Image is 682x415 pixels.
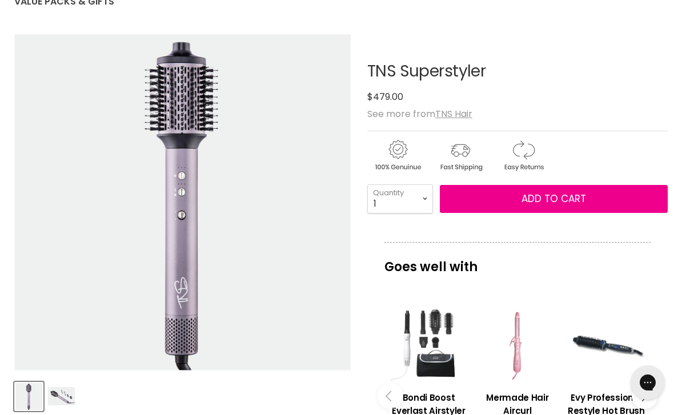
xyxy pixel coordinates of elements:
iframe: Gorgias live chat messenger [625,361,671,404]
h1: TNS Superstyler [367,63,668,80]
a: TNS Hair [435,107,472,120]
button: TNS Superstyler [14,382,43,411]
span: See more from [367,107,472,120]
img: TNS Superstyler [15,383,42,410]
p: Goes well with [384,242,651,280]
span: Add to cart [521,192,586,206]
button: Add to cart [440,185,668,213]
img: TNS Superstyler [48,387,75,405]
img: returns.gif [493,138,553,173]
div: Product thumbnails [13,378,352,411]
button: TNS Superstyler [47,382,76,411]
img: shipping.gif [430,138,491,173]
select: Quantity [367,184,433,213]
span: $479.00 [367,90,403,103]
img: genuine.gif [367,138,428,173]
div: TNS Superstyler image. Click or Scroll to Zoom. [14,34,351,370]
